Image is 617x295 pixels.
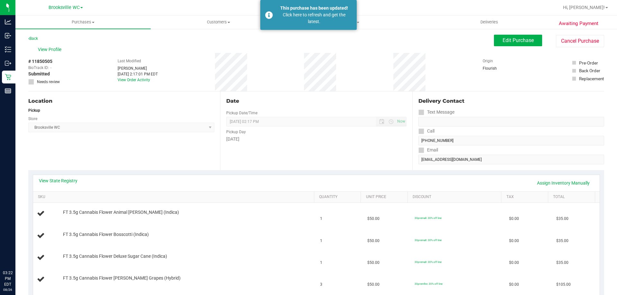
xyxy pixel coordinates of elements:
[38,195,311,200] a: SKU
[367,260,380,266] span: $50.00
[320,282,322,288] span: 3
[367,282,380,288] span: $50.00
[418,126,434,136] label: Call
[472,19,507,25] span: Deliveries
[118,78,150,82] a: View Order Activity
[276,12,352,25] div: Click here to refresh and get the latest.
[553,195,592,200] a: Total
[15,15,151,29] a: Purchases
[320,216,322,222] span: 1
[320,260,322,266] span: 1
[422,15,557,29] a: Deliveries
[563,5,605,10] span: Hi, [PERSON_NAME]!
[556,260,568,266] span: $35.00
[28,71,50,77] span: Submitted
[3,270,13,287] p: 03:22 PM EDT
[556,216,568,222] span: $35.00
[556,282,571,288] span: $105.00
[5,88,11,94] inline-svg: Reports
[503,37,534,43] span: Edit Purchase
[37,79,60,85] span: Needs review
[15,19,151,25] span: Purchases
[5,32,11,39] inline-svg: Inbound
[418,97,604,105] div: Delivery Contact
[151,19,286,25] span: Customers
[226,97,406,105] div: Date
[413,195,499,200] a: Discount
[483,65,515,71] div: Flourish
[415,282,443,285] span: 30premfire: 30% off line
[418,136,604,145] input: Format: (999) 999-9999
[579,67,600,74] div: Back Order
[509,238,519,244] span: $0.00
[3,287,13,292] p: 08/26
[38,46,64,53] span: View Profile
[533,178,594,188] a: Assign Inventory Manually
[367,216,380,222] span: $50.00
[226,136,406,143] div: [DATE]
[415,239,442,242] span: 30premall: 30% off line
[366,195,405,200] a: Unit Price
[483,58,493,64] label: Origin
[320,238,322,244] span: 1
[5,60,11,66] inline-svg: Outbound
[5,19,11,25] inline-svg: Analytics
[118,58,141,64] label: Last Modified
[5,46,11,53] inline-svg: Inventory
[415,260,442,264] span: 30premall: 30% off line
[509,216,519,222] span: $0.00
[50,65,51,71] span: -
[418,117,604,126] input: Format: (999) 999-9999
[226,110,257,116] label: Pickup Date/Time
[579,75,604,82] div: Replacement
[226,129,246,135] label: Pickup Day
[39,178,77,184] a: View State Registry
[276,5,352,12] div: This purchase has been updated!
[28,65,49,71] span: BioTrack ID:
[319,195,358,200] a: Quantity
[494,35,542,46] button: Edit Purchase
[559,20,598,27] span: Awaiting Payment
[63,253,167,259] span: FT 3.5g Cannabis Flower Deluxe Sugar Cane (Indica)
[49,5,80,10] span: Brooksville WC
[28,36,38,41] a: Back
[509,282,519,288] span: $0.00
[28,108,40,113] strong: Pickup
[418,145,438,155] label: Email
[28,116,37,122] label: Store
[415,216,442,220] span: 30premall: 30% off line
[63,275,181,281] span: FT 3.5g Cannabis Flower [PERSON_NAME] Grapes (Hybrid)
[509,260,519,266] span: $0.00
[28,97,214,105] div: Location
[418,108,454,117] label: Text Message
[6,244,26,263] iframe: Resource center
[118,71,158,77] div: [DATE] 2:17:01 PM EDT
[63,231,149,238] span: FT 3.5g Cannabis Flower Bosscotti (Indica)
[118,65,158,71] div: [PERSON_NAME]
[28,58,52,65] span: # 11850505
[579,60,598,66] div: Pre-Order
[151,15,286,29] a: Customers
[63,209,179,215] span: FT 3.5g Cannabis Flower Animal [PERSON_NAME] (Indica)
[5,74,11,80] inline-svg: Retail
[556,238,568,244] span: $35.00
[367,238,380,244] span: $50.00
[556,35,604,47] button: Cancel Purchase
[506,195,546,200] a: Tax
